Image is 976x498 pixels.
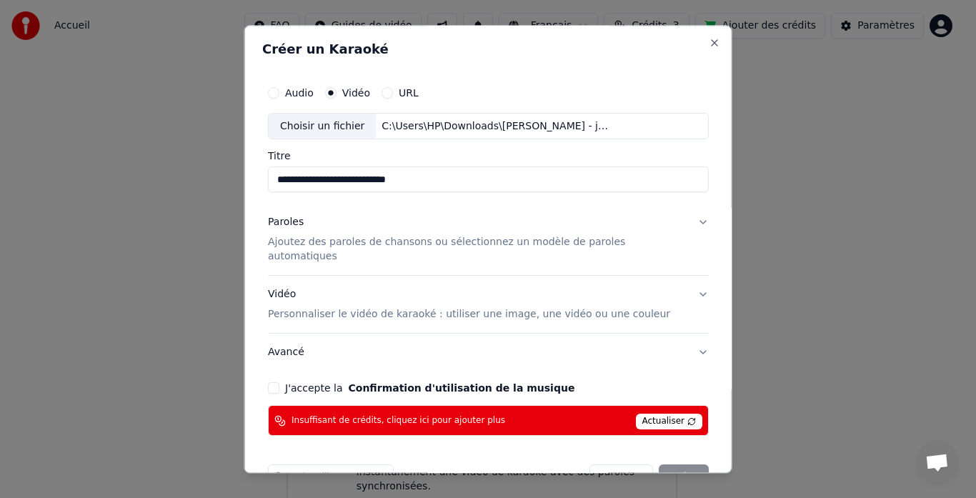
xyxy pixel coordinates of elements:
button: Avancé [268,334,709,372]
div: Paroles [268,216,304,230]
span: Actualiser [635,414,702,430]
label: Titre [268,151,709,161]
label: Vidéo [342,88,369,98]
h2: Créer un Karaoké [262,43,714,56]
p: Ajoutez des paroles de chansons ou sélectionnez un modèle de paroles automatiques [268,236,686,264]
p: Personnaliser le vidéo de karaoké : utiliser une image, une vidéo ou une couleur [268,308,670,322]
button: ParolesAjoutez des paroles de chansons ou sélectionnez un modèle de paroles automatiques [268,204,709,276]
span: Cela utilisera 4 crédits [292,472,387,484]
button: J'accepte la [348,384,574,394]
button: Annuler [589,465,652,491]
div: Choisir un fichier [269,114,376,139]
div: Vidéo [268,288,670,322]
label: Audio [285,88,314,98]
label: J'accepte la [285,384,574,394]
button: VidéoPersonnaliser le vidéo de karaoké : utiliser une image, une vidéo ou une couleur [268,277,709,334]
div: C:\Users\HP\Downloads\[PERSON_NAME] - je suis perdue.mp4 [376,119,619,134]
label: URL [399,88,419,98]
span: Insuffisant de crédits, cliquez ici pour ajouter plus [292,415,505,427]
